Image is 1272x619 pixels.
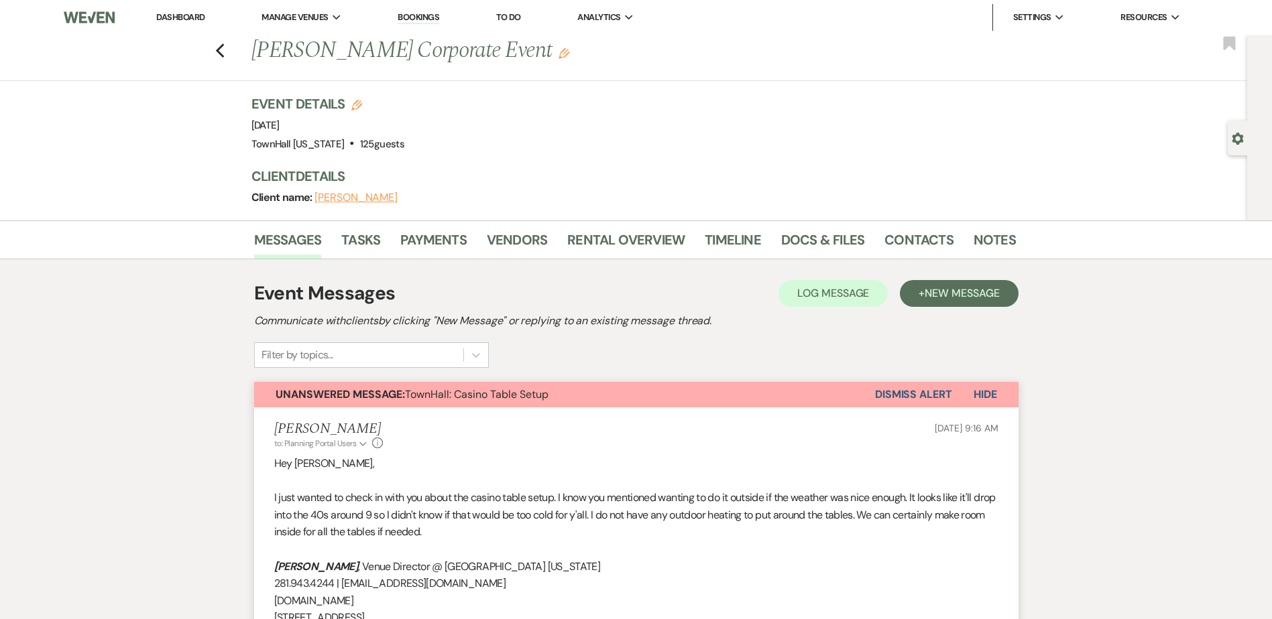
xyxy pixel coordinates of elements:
div: Filter by topics... [262,347,333,363]
a: Bookings [398,11,439,24]
span: to: Planning Portal Users [274,438,357,449]
a: Timeline [705,229,761,259]
h1: [PERSON_NAME] Corporate Event [251,35,852,67]
a: Tasks [341,229,380,259]
button: [PERSON_NAME] [314,192,398,203]
p: 281.943.4244 | [EMAIL_ADDRESS][DOMAIN_NAME] [274,575,998,592]
a: To Do [496,11,521,23]
a: Docs & Files [781,229,864,259]
a: Vendors [487,229,547,259]
button: Hide [952,382,1019,407]
a: Dashboard [156,11,205,23]
img: Weven Logo [64,3,115,31]
h1: Event Messages [254,279,396,307]
button: +New Message [900,280,1018,307]
a: Messages [254,229,322,259]
button: Log Message [778,280,888,307]
span: New Message [925,286,999,300]
a: Notes [974,229,1016,259]
em: [PERSON_NAME] [274,559,359,573]
span: Manage Venues [262,11,328,24]
span: Client name: [251,190,315,204]
span: Resources [1120,11,1167,24]
a: Payments [400,229,467,259]
p: I just wanted to check in with you about the casino table setup. I know you mentioned wanting to ... [274,489,998,541]
span: Log Message [797,286,869,300]
a: Rental Overview [567,229,685,259]
button: Open lead details [1232,131,1244,144]
p: Hey [PERSON_NAME], [274,455,998,472]
span: 125 guests [360,137,404,151]
p: [DOMAIN_NAME] [274,592,998,610]
span: Settings [1013,11,1051,24]
button: Dismiss Alert [875,382,952,407]
span: TownHall [US_STATE] [251,137,345,151]
span: TownHall: Casino Table Setup [276,387,548,401]
span: [DATE] [251,119,280,132]
button: Edit [559,47,569,59]
span: Analytics [577,11,620,24]
p: , Venue Director @ [GEOGRAPHIC_DATA] [US_STATE] [274,558,998,575]
span: Hide [974,387,997,401]
a: Contacts [884,229,953,259]
h3: Event Details [251,94,404,113]
h3: Client Details [251,167,1002,186]
button: Unanswered Message:TownHall: Casino Table Setup [254,382,875,407]
strong: Unanswered Message: [276,387,405,401]
h5: [PERSON_NAME] [274,421,384,437]
span: [DATE] 9:16 AM [935,422,998,434]
h2: Communicate with clients by clicking "New Message" or replying to an existing message thread. [254,313,1019,329]
button: to: Planning Portal Users [274,437,369,450]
